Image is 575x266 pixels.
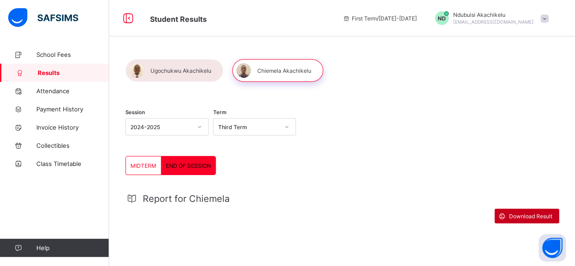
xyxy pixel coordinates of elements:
span: Payment History [36,105,109,113]
span: Student Results [150,15,207,24]
span: MIDTERM [130,162,156,169]
div: Third Term [218,124,280,130]
img: safsims [8,8,78,27]
span: School Fees [36,51,109,58]
span: Session [125,109,145,115]
span: Results [38,69,109,76]
span: [EMAIL_ADDRESS][DOMAIN_NAME] [453,19,534,25]
span: Class Timetable [36,160,109,167]
span: Invoice History [36,124,109,131]
span: Download Result [509,213,552,220]
button: Open asap [539,234,566,261]
span: Collectibles [36,142,109,149]
span: Ndubuisi Akachikelu [453,11,534,18]
span: END OF SESSION [166,162,211,169]
span: ND [438,15,446,22]
span: Term [213,109,226,115]
span: Attendance [36,87,109,95]
span: session/term information [343,15,417,22]
div: NdubuisiAkachikelu [426,11,553,25]
span: Help [36,244,109,251]
div: 2024-2025 [130,124,192,130]
span: Report for Chiemela [143,193,230,204]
